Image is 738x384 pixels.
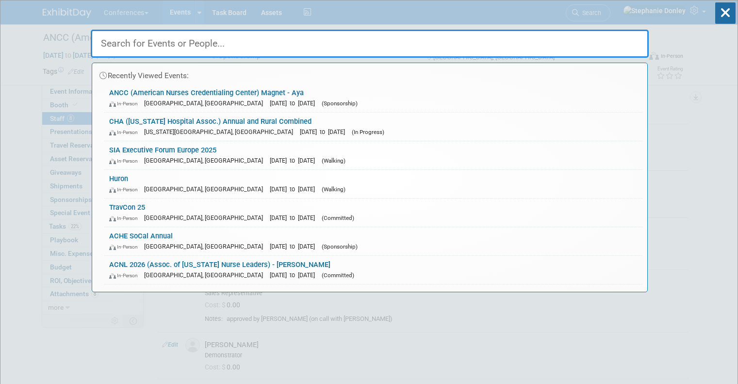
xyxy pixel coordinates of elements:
[104,84,642,112] a: ANCC (American Nurses Credentialing Center) Magnet - Aya In-Person [GEOGRAPHIC_DATA], [GEOGRAPHIC...
[91,30,649,58] input: Search for Events or People...
[104,256,642,284] a: ACNL 2026 (Assoc. of [US_STATE] Nurse Leaders) - [PERSON_NAME] In-Person [GEOGRAPHIC_DATA], [GEOG...
[104,199,642,227] a: TravCon 25 In-Person [GEOGRAPHIC_DATA], [GEOGRAPHIC_DATA] [DATE] to [DATE] (Committed)
[104,170,642,198] a: Huron In-Person [GEOGRAPHIC_DATA], [GEOGRAPHIC_DATA] [DATE] to [DATE] (Walking)
[270,214,320,221] span: [DATE] to [DATE]
[322,272,354,279] span: (Committed)
[270,100,320,107] span: [DATE] to [DATE]
[300,128,350,135] span: [DATE] to [DATE]
[109,272,142,279] span: In-Person
[322,186,345,193] span: (Walking)
[144,157,268,164] span: [GEOGRAPHIC_DATA], [GEOGRAPHIC_DATA]
[109,158,142,164] span: In-Person
[109,129,142,135] span: In-Person
[144,100,268,107] span: [GEOGRAPHIC_DATA], [GEOGRAPHIC_DATA]
[109,100,142,107] span: In-Person
[104,113,642,141] a: CHA ([US_STATE] Hospital Assoc.) Annual and Rural Combined In-Person [US_STATE][GEOGRAPHIC_DATA],...
[322,215,354,221] span: (Committed)
[104,227,642,255] a: ACHE SoCal Annual In-Person [GEOGRAPHIC_DATA], [GEOGRAPHIC_DATA] [DATE] to [DATE] (Sponsorship)
[270,185,320,193] span: [DATE] to [DATE]
[144,271,268,279] span: [GEOGRAPHIC_DATA], [GEOGRAPHIC_DATA]
[109,244,142,250] span: In-Person
[322,243,358,250] span: (Sponsorship)
[352,129,384,135] span: (In Progress)
[109,186,142,193] span: In-Person
[322,100,358,107] span: (Sponsorship)
[144,243,268,250] span: [GEOGRAPHIC_DATA], [GEOGRAPHIC_DATA]
[144,128,298,135] span: [US_STATE][GEOGRAPHIC_DATA], [GEOGRAPHIC_DATA]
[109,215,142,221] span: In-Person
[270,271,320,279] span: [DATE] to [DATE]
[322,157,345,164] span: (Walking)
[144,214,268,221] span: [GEOGRAPHIC_DATA], [GEOGRAPHIC_DATA]
[144,185,268,193] span: [GEOGRAPHIC_DATA], [GEOGRAPHIC_DATA]
[104,141,642,169] a: SIA Executive Forum Europe 2025 In-Person [GEOGRAPHIC_DATA], [GEOGRAPHIC_DATA] [DATE] to [DATE] (...
[97,63,642,84] div: Recently Viewed Events:
[270,157,320,164] span: [DATE] to [DATE]
[270,243,320,250] span: [DATE] to [DATE]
